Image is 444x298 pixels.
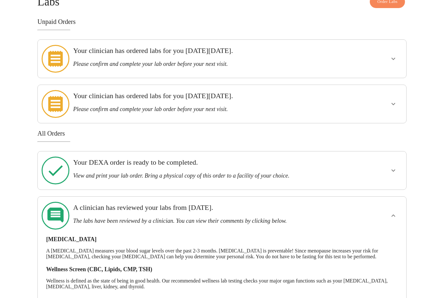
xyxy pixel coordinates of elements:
h3: Your clinician has ordered labs for you [DATE][DATE]. [73,92,336,100]
p: A [MEDICAL_DATA] measures your blood sugar levels over the past 2-3 months. [MEDICAL_DATA] is pre... [46,248,398,260]
h3: The labs have been reviewed by a clinician. You can view their comments by clicking below. [73,218,336,224]
h3: Wellness Screen (CBC, Lipids, CMP, TSH) [46,266,398,273]
button: show more [386,208,401,223]
h3: View and print your lab order. Bring a physical copy of this order to a facility of your choice. [73,172,336,179]
h3: All Orders [37,130,407,137]
h3: Please confirm and complete your lab order before your next visit. [73,61,336,67]
h3: Your clinician has ordered labs for you [DATE][DATE]. [73,46,336,55]
button: show more [386,51,401,67]
p: Wellness is defined as the state of being in good health. Our recommended wellness lab testing ch... [46,278,398,290]
button: show more [386,163,401,178]
button: show more [386,96,401,112]
h3: A clinician has reviewed your labs from [DATE]. [73,203,336,212]
h3: [MEDICAL_DATA] [46,236,398,243]
h3: Please confirm and complete your lab order before your next visit. [73,106,336,113]
h3: Your DEXA order is ready to be completed. [73,158,336,167]
h3: Unpaid Orders [37,18,407,26]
